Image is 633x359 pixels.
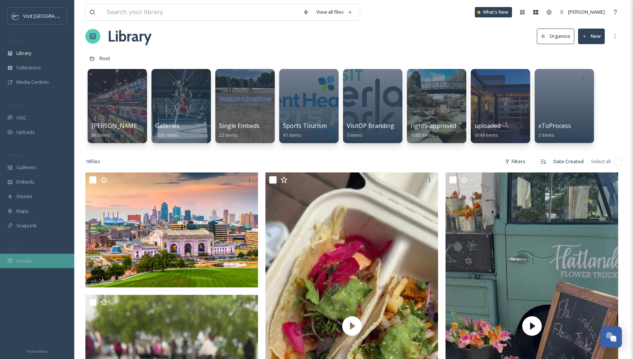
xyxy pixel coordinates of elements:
[23,12,81,19] span: Visit [GEOGRAPHIC_DATA]
[155,122,179,130] span: Galleries
[16,129,35,136] span: Uploads
[155,132,179,138] span: 2501 items
[347,122,394,130] span: VisitOP Branding
[91,122,184,130] span: [PERSON_NAME] Sponsored Trip
[475,7,512,17] a: What's New
[16,178,35,185] span: Embeds
[219,132,238,138] span: 22 items
[347,122,394,138] a: VisitOP Branding3 items
[26,346,48,355] a: Privacy Policy
[7,246,22,251] span: SOCIALS
[16,222,37,229] span: SnapLink
[550,154,587,169] div: Date Created
[578,29,605,44] button: New
[474,122,500,130] span: uploaded
[313,5,356,19] a: View all files
[16,208,29,215] span: Maps
[91,122,184,138] a: [PERSON_NAME] Sponsored Trip84 items
[103,4,299,20] input: Search your library
[91,132,110,138] span: 84 items
[16,64,41,71] span: Collections
[7,152,25,158] span: WIDGETS
[219,122,260,130] span: Single Embeds
[283,132,301,138] span: 41 items
[600,326,622,348] button: Open Chat
[108,25,151,47] a: Library
[26,349,48,354] span: Privacy Policy
[556,5,608,19] a: [PERSON_NAME]
[99,55,110,62] span: Root
[538,122,571,130] span: xToProcess
[7,38,20,44] span: MEDIA
[85,158,100,165] span: 16 file s
[155,122,179,138] a: Galleries2501 items
[283,122,327,130] span: Sports Tourism
[411,132,434,138] span: 1585 items
[85,172,258,287] img: AdobeStock_221576753.jpeg
[16,193,32,200] span: Stories
[568,9,605,15] span: [PERSON_NAME]
[411,122,456,138] a: rights-approved1585 items
[474,122,500,138] a: uploaded9349 items
[7,103,23,108] span: COLLECT
[537,29,578,44] a: Organise
[411,122,456,130] span: rights-approved
[99,54,110,63] a: Root
[347,132,363,138] span: 3 items
[537,29,574,44] button: Organise
[283,122,327,138] a: Sports Tourism41 items
[538,122,571,138] a: xToProcess2 items
[591,158,611,165] span: Select all
[474,132,498,138] span: 9349 items
[501,154,529,169] div: Filters
[12,12,19,20] img: c3es6xdrejuflcaqpovn.png
[16,114,26,121] span: UGC
[16,50,31,57] span: Library
[16,164,36,171] span: Galleries
[538,132,554,138] span: 2 items
[219,122,260,138] a: Single Embeds22 items
[16,79,49,86] span: Media Centres
[16,257,32,264] span: Socials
